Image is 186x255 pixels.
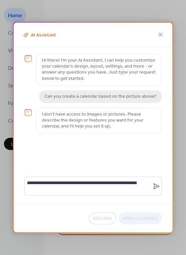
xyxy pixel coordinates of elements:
img: chat-logo.svg [24,55,32,63]
img: chat-logo.svg [24,109,32,117]
p: Hi there! I'm your AI Assistant. I can help you customize your calendar's design, layout, setting... [42,58,156,82]
p: I don't have access to images or pictures. Please describe the design or features you want for yo... [42,112,156,130]
p: Can you create a calendar based on the picture above? [45,94,156,100]
span: AI Assistant [22,31,56,39]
